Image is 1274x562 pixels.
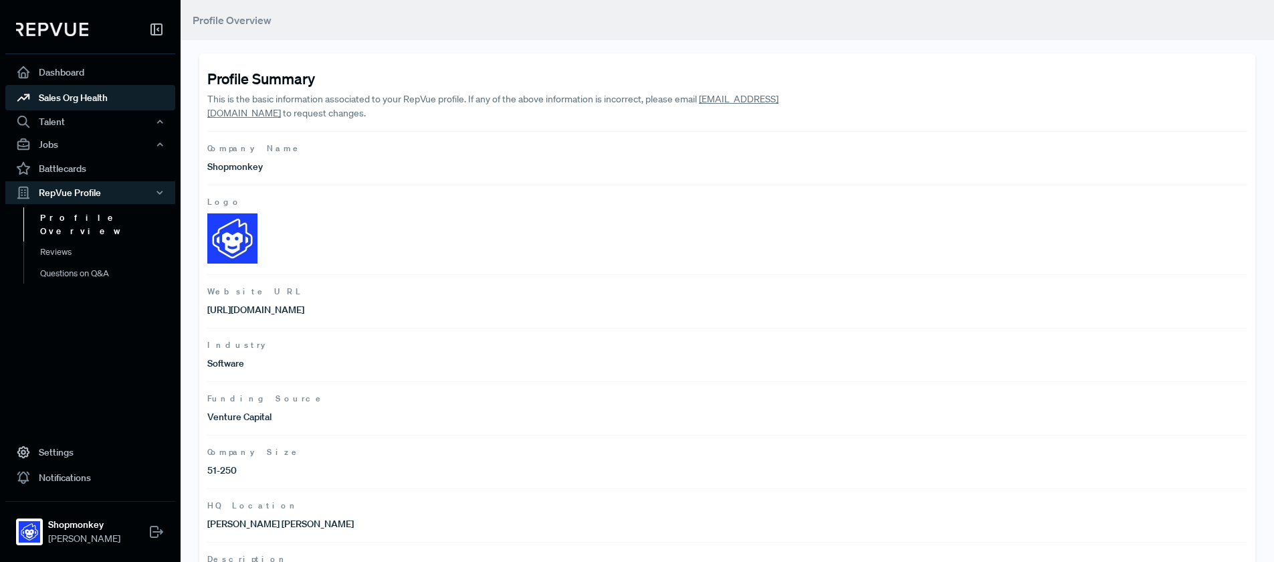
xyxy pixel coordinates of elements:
p: Software [207,357,728,371]
strong: Shopmonkey [48,518,120,532]
p: [URL][DOMAIN_NAME] [207,303,728,317]
a: Battlecards [5,156,175,181]
img: Logo [207,213,257,264]
a: Questions on Q&A [23,263,193,284]
h4: Profile Summary [207,70,1247,87]
a: Notifications [5,465,175,490]
img: RepVue [16,23,88,36]
span: Website URL [207,286,1247,298]
p: [PERSON_NAME] [PERSON_NAME] [207,517,728,531]
img: Shopmonkey [19,521,40,543]
span: Company Size [207,446,1247,458]
button: Talent [5,110,175,133]
button: RepVue Profile [5,181,175,204]
span: Company Name [207,143,1247,155]
a: Dashboard [5,60,175,85]
span: HQ Location [207,500,1247,512]
span: Industry [207,339,1247,351]
p: This is the basic information associated to your RepVue profile. If any of the above information ... [207,92,831,120]
span: [PERSON_NAME] [48,532,120,546]
a: Profile Overview [23,207,193,242]
a: ShopmonkeyShopmonkey[PERSON_NAME] [5,501,175,551]
span: Funding Source [207,393,1247,405]
a: Settings [5,440,175,465]
p: 51-250 [207,464,728,478]
a: Sales Org Health [5,85,175,110]
a: Reviews [23,242,193,263]
p: Venture Capital [207,410,728,424]
span: Logo [207,196,1247,208]
p: Shopmonkey [207,160,728,174]
span: Profile Overview [193,13,272,27]
button: Jobs [5,133,175,156]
